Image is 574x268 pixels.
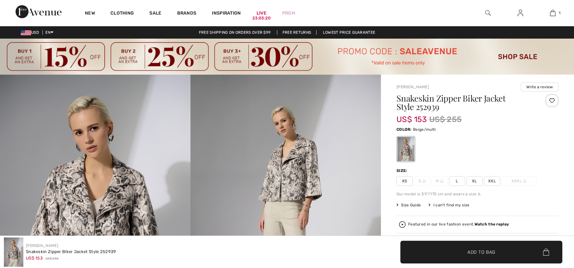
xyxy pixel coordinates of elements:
[523,179,526,183] img: ring-m.svg
[501,176,536,186] span: XXXL
[518,9,523,17] img: My Info
[26,243,58,248] a: [PERSON_NAME]
[85,10,95,17] a: New
[396,176,413,186] span: XS
[396,168,409,174] div: Size:
[252,15,270,21] div: 23:03:20
[396,202,421,208] span: Size Guide
[543,249,549,256] img: Bag.svg
[467,249,495,255] span: Add to Bag
[484,176,500,186] span: XXL
[559,10,560,16] span: 1
[396,85,429,89] a: [PERSON_NAME]
[149,10,161,17] a: Sale
[550,9,556,17] img: My Bag
[21,30,41,35] span: USD
[422,179,426,183] img: ring-m.svg
[414,176,430,186] span: S
[521,82,558,91] button: Write a review
[282,10,295,17] a: Prom
[45,30,53,35] span: EN
[277,30,317,35] a: Free Returns
[429,114,462,125] span: US$ 255
[397,137,414,161] div: Beige/multi
[408,222,509,226] div: Featured in our live fashion event.
[16,5,62,18] img: 1ère Avenue
[26,256,43,261] span: US$ 153
[194,30,276,35] a: Free shipping on orders over $99
[396,108,427,124] span: US$ 153
[485,9,491,17] img: search the website
[318,30,381,35] a: Lowest Price Guarantee
[431,176,448,186] span: M
[212,10,241,17] span: Inspiration
[475,222,509,226] strong: Watch the replay
[110,10,134,17] a: Clothing
[4,238,23,267] img: Snakeskin Zipper Biker Jacket Style 252939
[45,256,59,261] span: US$ 255
[26,249,116,255] div: Snakeskin Zipper Biker Jacket Style 252939
[177,10,197,17] a: Brands
[396,94,532,111] h1: Snakeskin Zipper Biker Jacket Style 252939
[400,241,562,263] button: Add to Bag
[396,191,558,197] div: Our model is 5'9"/175 cm and wears a size 6.
[396,127,412,132] span: Color:
[537,9,568,17] a: 1
[399,221,406,228] img: Watch the replay
[440,179,443,183] img: ring-m.svg
[21,30,31,35] img: US Dollar
[466,176,483,186] span: XL
[512,9,528,17] a: Sign In
[429,202,469,208] div: I can't find my size
[449,176,465,186] span: L
[257,10,267,17] a: Live23:03:20
[413,127,436,132] span: Beige/multi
